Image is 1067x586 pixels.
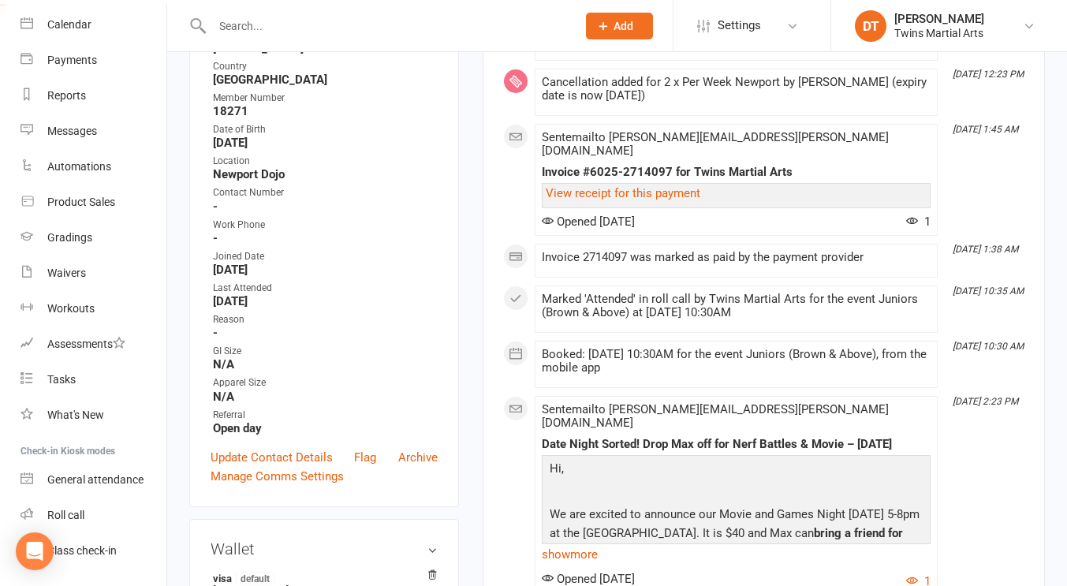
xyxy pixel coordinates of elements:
[47,54,97,66] div: Payments
[21,43,166,78] a: Payments
[213,421,438,435] strong: Open day
[213,263,438,277] strong: [DATE]
[953,69,1024,80] i: [DATE] 12:23 PM
[21,498,166,533] a: Roll call
[47,373,76,386] div: Tasks
[542,166,931,179] div: Invoice #6025-2714097 for Twins Martial Arts
[213,59,438,74] div: Country
[47,89,86,102] div: Reports
[21,533,166,569] a: Class kiosk mode
[47,338,125,350] div: Assessments
[21,7,166,43] a: Calendar
[47,409,104,421] div: What's New
[213,218,438,233] div: Work Phone
[21,327,166,362] a: Assessments
[213,231,438,245] strong: -
[953,124,1018,135] i: [DATE] 1:45 AM
[213,73,438,87] strong: [GEOGRAPHIC_DATA]
[542,215,635,229] span: Opened [DATE]
[894,26,984,40] div: Twins Martial Arts
[354,448,376,467] a: Flag
[211,448,333,467] a: Update Contact Details
[21,220,166,256] a: Gradings
[546,459,927,482] p: Hi,
[398,448,438,467] a: Archive
[542,76,931,103] div: Cancellation added for 2 x Per Week Newport by [PERSON_NAME] (expiry date is now [DATE])
[21,291,166,327] a: Workouts
[614,20,633,32] span: Add
[855,10,886,42] div: DT
[213,200,438,214] strong: -
[213,249,438,264] div: Joined Date
[718,8,761,43] span: Settings
[21,185,166,220] a: Product Sales
[542,543,931,565] a: show more
[47,544,117,557] div: Class check-in
[586,13,653,39] button: Add
[213,281,438,296] div: Last Attended
[47,160,111,173] div: Automations
[47,473,144,486] div: General attendance
[953,396,1018,407] i: [DATE] 2:23 PM
[21,256,166,291] a: Waivers
[47,125,97,137] div: Messages
[21,78,166,114] a: Reports
[546,505,927,565] p: We are excited to announce our Movie and Games Night [DATE] 5-8pm at the [GEOGRAPHIC_DATA]. It is...
[213,357,438,371] strong: N/A
[47,302,95,315] div: Workouts
[546,186,700,200] a: View receipt for this payment
[213,185,438,200] div: Contact Number
[953,341,1024,352] i: [DATE] 10:30 AM
[542,572,635,586] span: Opened [DATE]
[542,251,931,264] div: Invoice 2714097 was marked as paid by the payment provider
[211,467,344,486] a: Manage Comms Settings
[542,130,889,158] span: Sent email to [PERSON_NAME][EMAIL_ADDRESS][PERSON_NAME][DOMAIN_NAME]
[21,362,166,398] a: Tasks
[213,408,438,423] div: Referral
[542,438,931,451] div: Date Night Sorted! Drop Max off for Nerf Battles & Movie – [DATE]
[21,462,166,498] a: General attendance kiosk mode
[47,231,92,244] div: Gradings
[542,402,889,430] span: Sent email to [PERSON_NAME][EMAIL_ADDRESS][PERSON_NAME][DOMAIN_NAME]
[21,114,166,149] a: Messages
[207,15,565,37] input: Search...
[213,312,438,327] div: Reason
[16,532,54,570] div: Open Intercom Messenger
[213,104,438,118] strong: 18271
[213,572,430,584] strong: visa
[906,215,931,229] span: 1
[542,348,931,375] div: Booked: [DATE] 10:30AM for the event Juniors (Brown & Above), from the mobile app
[213,91,438,106] div: Member Number
[953,244,1018,255] i: [DATE] 1:38 AM
[236,572,274,584] span: default
[213,375,438,390] div: Apparel Size
[213,326,438,340] strong: -
[47,267,86,279] div: Waivers
[213,122,438,137] div: Date of Birth
[47,196,115,208] div: Product Sales
[894,12,984,26] div: [PERSON_NAME]
[47,509,84,521] div: Roll call
[213,344,438,359] div: GI Size
[213,167,438,181] strong: Newport Dojo
[542,293,931,319] div: Marked 'Attended' in roll call by Twins Martial Arts for the event Juniors (Brown & Above) at [DA...
[213,294,438,308] strong: [DATE]
[213,136,438,150] strong: [DATE]
[21,149,166,185] a: Automations
[211,540,438,558] h3: Wallet
[47,18,91,31] div: Calendar
[953,286,1024,297] i: [DATE] 10:35 AM
[21,398,166,433] a: What's New
[213,154,438,169] div: Location
[213,390,438,404] strong: N/A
